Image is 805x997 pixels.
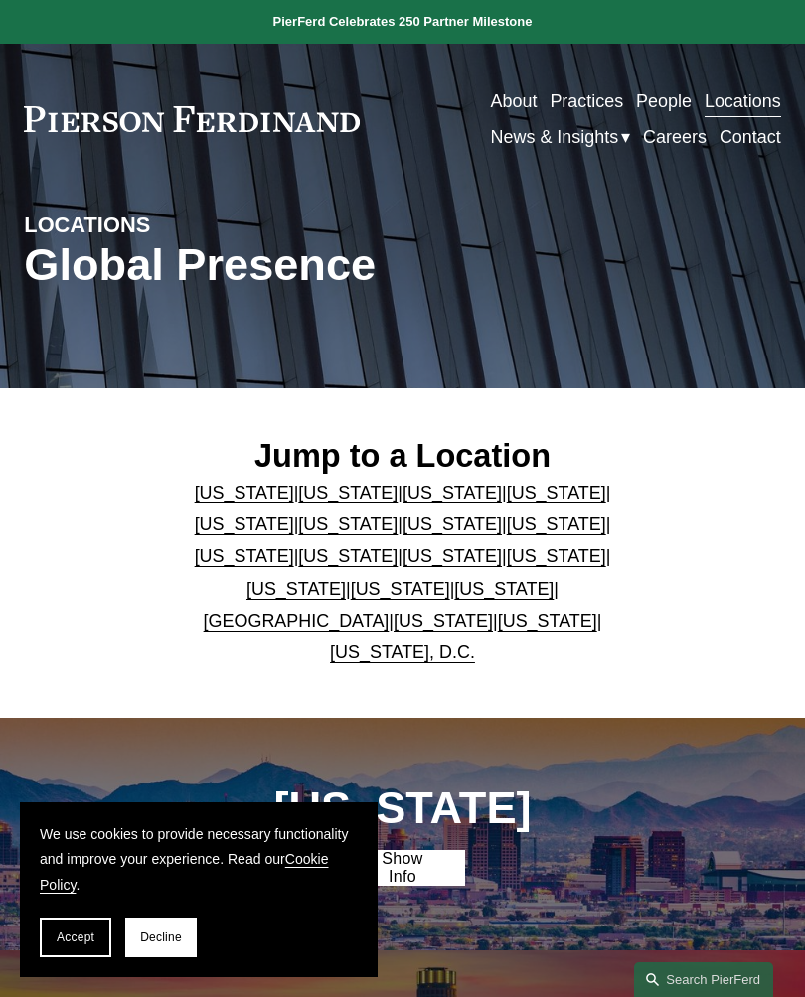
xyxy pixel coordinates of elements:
[402,546,502,566] a: [US_STATE]
[340,850,466,886] a: Show Info
[182,437,623,476] h2: Jump to a Location
[57,930,94,944] span: Accept
[507,546,606,566] a: [US_STATE]
[24,212,213,239] h4: LOCATIONS
[40,851,328,892] a: Cookie Policy
[20,802,378,977] section: Cookie banner
[298,514,398,534] a: [US_STATE]
[634,962,773,997] a: Search this site
[498,611,597,631] a: [US_STATE]
[394,611,493,631] a: [US_STATE]
[636,83,692,119] a: People
[491,121,619,153] span: News & Insights
[491,83,538,119] a: About
[246,579,346,599] a: [US_STATE]
[195,483,294,502] a: [US_STATE]
[40,822,358,898] p: We use cookies to provide necessary functionality and improve your experience. Read our .
[643,119,707,155] a: Careers
[720,119,781,155] a: Contact
[351,579,450,599] a: [US_STATE]
[330,642,475,662] a: [US_STATE], D.C.
[491,119,631,155] a: folder dropdown
[507,514,606,534] a: [US_STATE]
[402,483,502,502] a: [US_STATE]
[244,783,560,834] h1: [US_STATE]
[550,83,623,119] a: Practices
[195,514,294,534] a: [US_STATE]
[40,918,111,957] button: Accept
[182,477,623,669] p: | | | | | | | | | | | | | | | | | |
[298,483,398,502] a: [US_STATE]
[204,611,390,631] a: [GEOGRAPHIC_DATA]
[298,546,398,566] a: [US_STATE]
[24,239,529,291] h1: Global Presence
[507,483,606,502] a: [US_STATE]
[140,930,182,944] span: Decline
[705,83,781,119] a: Locations
[195,546,294,566] a: [US_STATE]
[402,514,502,534] a: [US_STATE]
[125,918,197,957] button: Decline
[454,579,554,599] a: [US_STATE]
